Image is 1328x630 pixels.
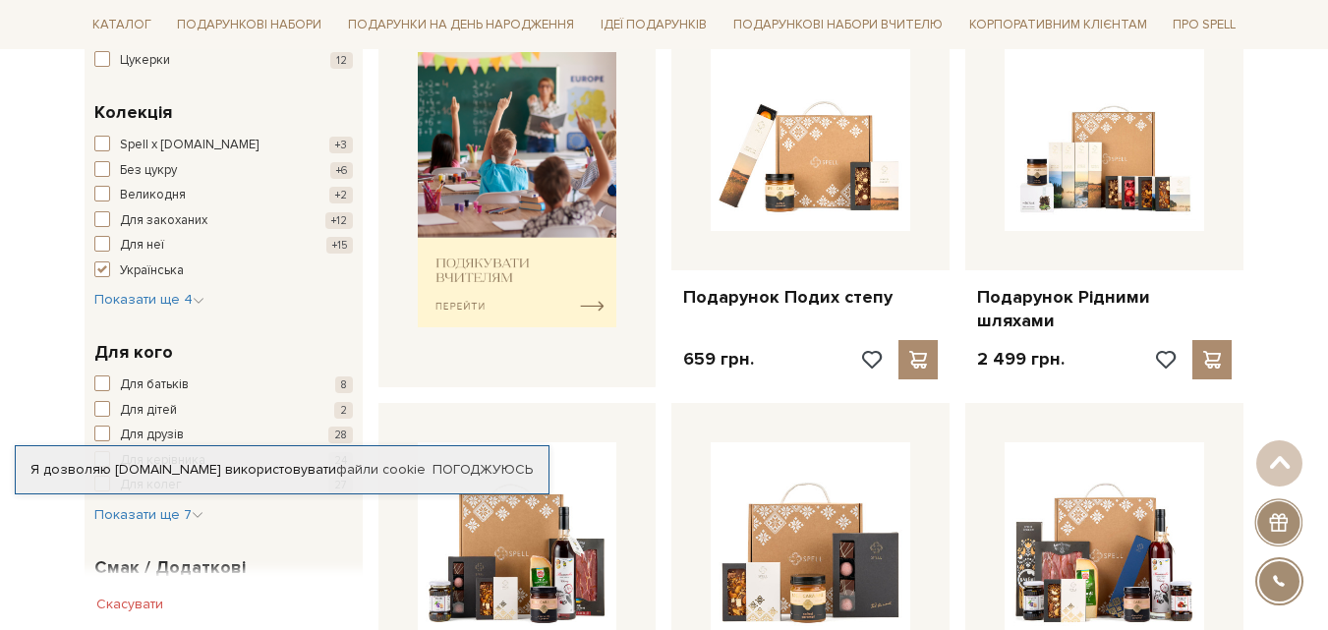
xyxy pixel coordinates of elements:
[94,51,353,71] button: Цукерки 12
[94,261,353,281] button: Українська
[94,99,172,126] span: Колекція
[94,236,353,256] button: Для неї +15
[120,375,189,395] span: Для батьків
[16,461,549,479] div: Я дозволяю [DOMAIN_NAME] використовувати
[433,461,533,479] a: Погоджуюсь
[326,237,353,254] span: +15
[94,211,353,231] button: Для закоханих +12
[120,401,177,421] span: Для дітей
[120,261,184,281] span: Українська
[94,506,203,523] span: Показати ще 7
[593,10,715,40] a: Ідеї подарунків
[330,162,353,179] span: +6
[330,52,353,69] span: 12
[94,554,348,607] span: Смак / Додаткові інгредієнти
[683,286,938,309] a: Подарунок Подих степу
[94,339,173,366] span: Для кого
[120,186,186,205] span: Великодня
[336,461,426,478] a: файли cookie
[977,286,1232,332] a: Подарунок Рідними шляхами
[418,52,617,328] img: banner
[94,291,204,308] span: Показати ще 4
[94,401,353,421] button: Для дітей 2
[325,212,353,229] span: +12
[94,161,353,181] button: Без цукру +6
[94,290,204,310] button: Показати ще 4
[961,10,1155,40] a: Корпоративним клієнтам
[1165,10,1243,40] a: Про Spell
[120,161,177,181] span: Без цукру
[328,427,353,443] span: 28
[120,426,184,445] span: Для друзів
[329,187,353,203] span: +2
[335,376,353,393] span: 8
[94,426,353,445] button: Для друзів 28
[683,348,754,371] p: 659 грн.
[94,505,203,525] button: Показати ще 7
[334,402,353,419] span: 2
[85,589,175,620] button: Скасувати
[329,137,353,153] span: +3
[120,236,164,256] span: Для неї
[977,348,1065,371] p: 2 499 грн.
[120,51,170,71] span: Цукерки
[169,10,329,40] a: Подарункові набори
[340,10,582,40] a: Подарунки на День народження
[85,10,159,40] a: Каталог
[94,136,353,155] button: Spell x [DOMAIN_NAME] +3
[94,375,353,395] button: Для батьків 8
[94,186,353,205] button: Великодня +2
[725,8,951,41] a: Подарункові набори Вчителю
[120,211,207,231] span: Для закоханих
[120,136,259,155] span: Spell x [DOMAIN_NAME]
